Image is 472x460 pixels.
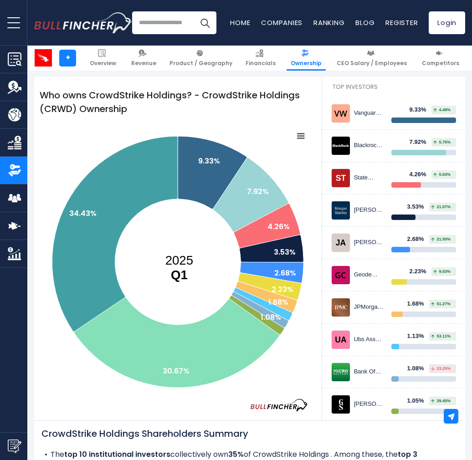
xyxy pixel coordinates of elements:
span: Financials [246,60,276,67]
div: 1.13% [407,332,430,340]
span: 21.50% [431,237,451,241]
a: CEO Salary / Employees [333,46,411,71]
span: 53.11% [431,334,451,338]
div: 1.05% [407,397,430,405]
a: Home [230,18,250,27]
div: Vanguard Group Inc [354,109,385,117]
div: Geode Capital Management, LLC [354,271,385,279]
div: [PERSON_NAME] [PERSON_NAME] [354,206,385,214]
a: Product / Geography [165,46,236,71]
text: 7.92% [247,186,269,197]
text: 3.53% [274,247,296,257]
span: Overview [90,60,116,67]
div: 2.68% [407,235,430,243]
span: 51.27% [431,302,451,306]
text: 34.43% [69,208,97,219]
a: + [59,50,76,66]
span: 9.03% [433,270,451,274]
a: Companies [261,18,303,27]
text: 30.67% [163,366,190,376]
a: Ownership [287,46,326,71]
div: 9.33% [410,106,432,114]
text: 1.68% [268,297,288,307]
span: 5.75% [433,140,451,144]
span: 21.57% [431,205,451,209]
div: Ubs Asset Management Americas Inc [354,336,385,343]
text: 2.23% [272,284,293,295]
b: top 10 institutional investors [64,449,170,460]
div: 1.68% [407,300,430,308]
b: 35% [228,449,244,460]
text: 4.26% [267,221,290,232]
img: Ownership [8,164,21,177]
a: Go to homepage [34,12,132,33]
div: [PERSON_NAME] [PERSON_NAME] Group Inc [354,400,385,408]
div: JPMorgan Chase & CO [354,303,385,311]
text: 2025 [165,253,193,282]
text: 1.08% [261,312,281,322]
div: 4.26% [410,171,432,179]
div: 1.08% [407,365,430,373]
span: 23.25% [431,367,451,371]
div: 3.53% [407,203,430,211]
div: [PERSON_NAME] Associates LLC [354,239,385,246]
div: 2.23% [410,268,432,276]
a: Blog [355,18,375,27]
tspan: Q1 [171,268,188,282]
span: CEO Salary / Employees [337,60,407,67]
span: Revenue [131,60,156,67]
button: Search [194,11,216,34]
span: Product / Geography [169,60,232,67]
a: Financials [241,46,280,71]
div: Blackrock, Inc [354,142,385,149]
text: 2.68% [274,268,296,278]
a: Login [429,11,465,34]
div: State Street Corp [354,174,385,182]
span: 5.63% [433,173,451,177]
img: CRWD logo [35,49,52,66]
a: Competitors [418,46,463,71]
text: 9.33% [198,156,220,166]
span: 4.48% [433,108,451,112]
a: Revenue [127,46,160,71]
span: 29.45% [431,399,451,403]
img: Bullfincher logo [34,12,133,33]
a: Overview [86,46,120,71]
span: Competitors [422,60,459,67]
h1: Who owns CrowdStrike Holdings? - CrowdStrike Holdings (CRWD) Ownership [34,83,322,121]
div: Bank Of Montreal /can [354,368,385,376]
div: 7.92% [410,138,432,146]
span: Ownership [291,60,322,67]
a: Register [385,18,418,27]
h2: CrowdStrike Holdings Shareholders Summary [41,428,458,439]
h2: Top Investors [322,77,465,97]
a: Ranking [313,18,344,27]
